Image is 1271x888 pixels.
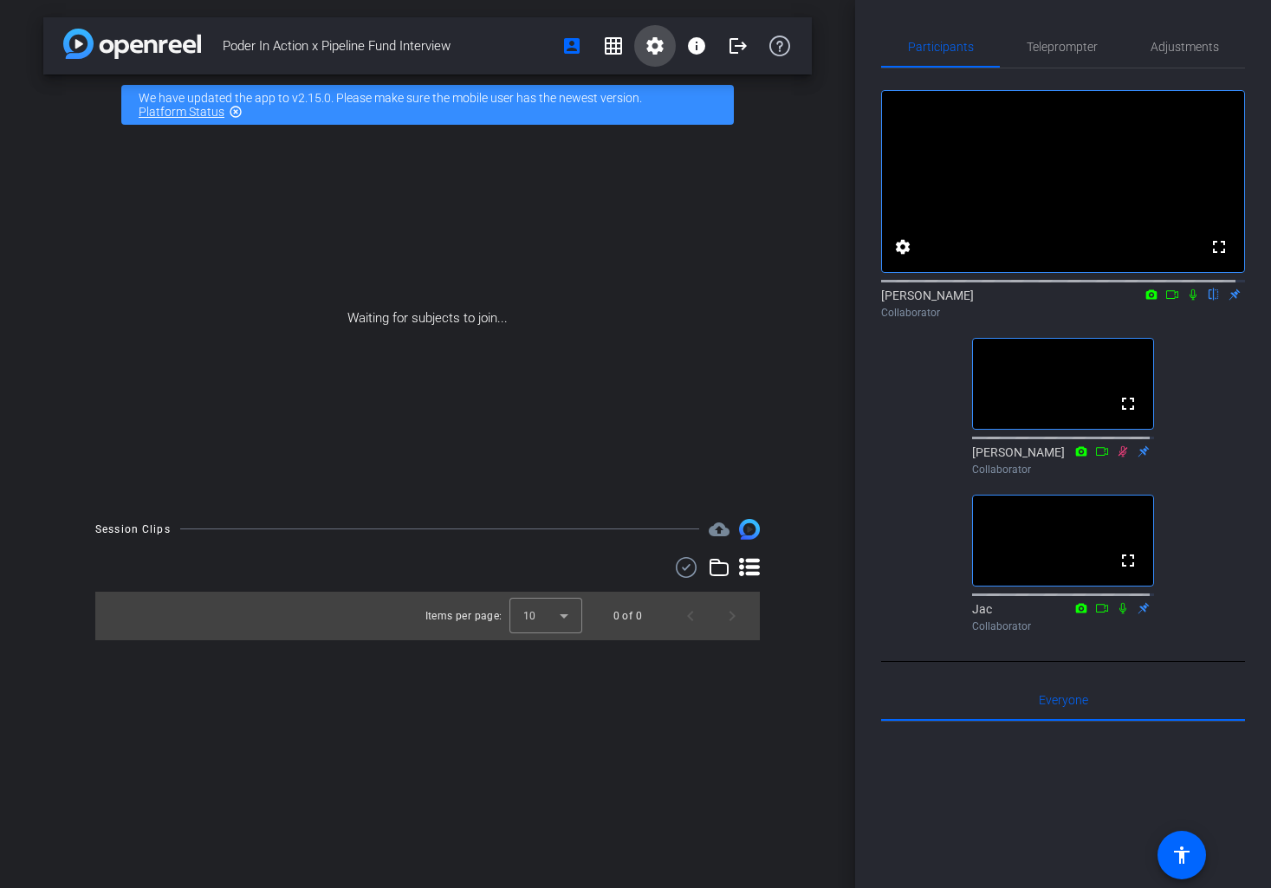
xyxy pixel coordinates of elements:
div: [PERSON_NAME] [972,444,1154,477]
div: Jac [972,600,1154,634]
img: Session clips [739,519,760,540]
mat-icon: cloud_upload [709,519,730,540]
span: Adjustments [1151,41,1219,53]
div: Waiting for subjects to join... [43,135,812,502]
a: Platform Status [139,105,224,119]
mat-icon: info [686,36,707,56]
mat-icon: logout [728,36,749,56]
img: app-logo [63,29,201,59]
div: Collaborator [881,305,1245,321]
span: Teleprompter [1027,41,1098,53]
span: Participants [908,41,974,53]
button: Previous page [670,595,711,637]
mat-icon: fullscreen [1118,550,1138,571]
mat-icon: flip [1203,286,1224,301]
mat-icon: fullscreen [1118,393,1138,414]
span: Everyone [1039,694,1088,706]
div: Session Clips [95,521,171,538]
div: 0 of 0 [613,607,642,625]
span: Poder In Action x Pipeline Fund Interview [223,29,551,63]
div: [PERSON_NAME] [881,287,1245,321]
mat-icon: highlight_off [229,105,243,119]
mat-icon: settings [645,36,665,56]
mat-icon: account_box [561,36,582,56]
div: Collaborator [972,462,1154,477]
div: Collaborator [972,619,1154,634]
div: Items per page: [425,607,503,625]
span: Destinations for your clips [709,519,730,540]
div: We have updated the app to v2.15.0. Please make sure the mobile user has the newest version. [121,85,734,125]
button: Next page [711,595,753,637]
mat-icon: settings [892,237,913,257]
mat-icon: fullscreen [1209,237,1229,257]
mat-icon: grid_on [603,36,624,56]
mat-icon: accessibility [1171,845,1192,865]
